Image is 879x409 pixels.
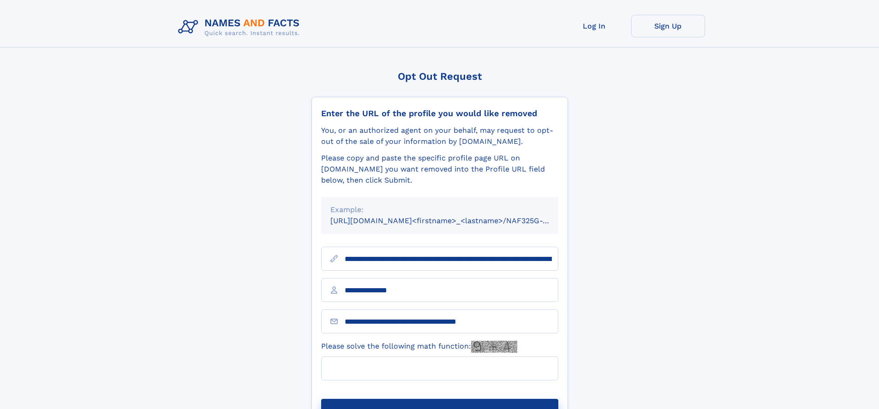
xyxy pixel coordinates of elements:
[321,125,558,147] div: You, or an authorized agent on your behalf, may request to opt-out of the sale of your informatio...
[330,204,549,215] div: Example:
[321,108,558,119] div: Enter the URL of the profile you would like removed
[631,15,705,37] a: Sign Up
[321,341,517,353] label: Please solve the following math function:
[311,71,568,82] div: Opt Out Request
[321,153,558,186] div: Please copy and paste the specific profile page URL on [DOMAIN_NAME] you want removed into the Pr...
[330,216,576,225] small: [URL][DOMAIN_NAME]<firstname>_<lastname>/NAF325G-xxxxxxxx
[557,15,631,37] a: Log In
[174,15,307,40] img: Logo Names and Facts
